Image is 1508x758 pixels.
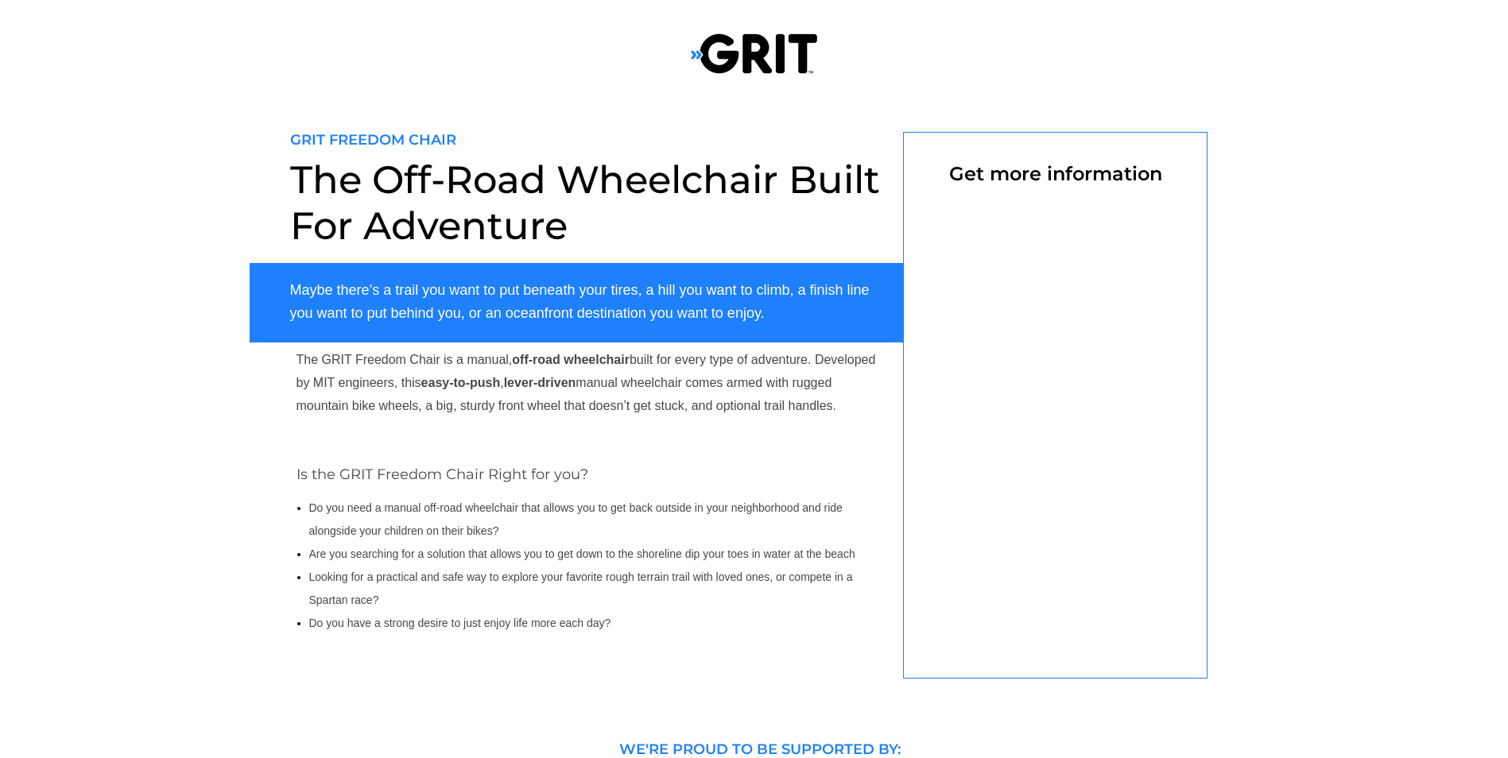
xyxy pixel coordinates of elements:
[297,353,876,412] span: The GRIT Freedom Chair is a manual, built for every type of adventure. Developed by MIT engineers...
[512,353,630,366] strong: off-road wheelchair
[421,376,501,389] strong: easy-to-push
[290,131,456,149] span: GRIT FREEDOM CHAIR
[290,282,870,321] span: Maybe there’s a trail you want to put beneath your tires, a hill you want to climb, a finish line...
[309,501,843,537] span: Do you need a manual off-road wheelchair that allows you to get back outside in your neighborhood...
[309,570,853,606] span: Looking for a practical and safe way to explore your favorite rough terrain trail with loved ones...
[297,466,588,483] span: Is the GRIT Freedom Chair Right for you?
[619,741,901,758] span: WE'RE PROUD TO BE SUPPORTED BY:
[309,617,611,629] span: Do you have a strong desire to just enjoy life more each day?
[930,209,1180,636] iframe: Form 0
[949,162,1162,185] span: Get more information
[290,157,880,249] span: The Off-Road Wheelchair Built For Adventure
[309,547,855,560] span: Are you searching for a solution that allows you to get down to the shoreline dip your toes in wa...
[504,376,576,389] strong: lever-driven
